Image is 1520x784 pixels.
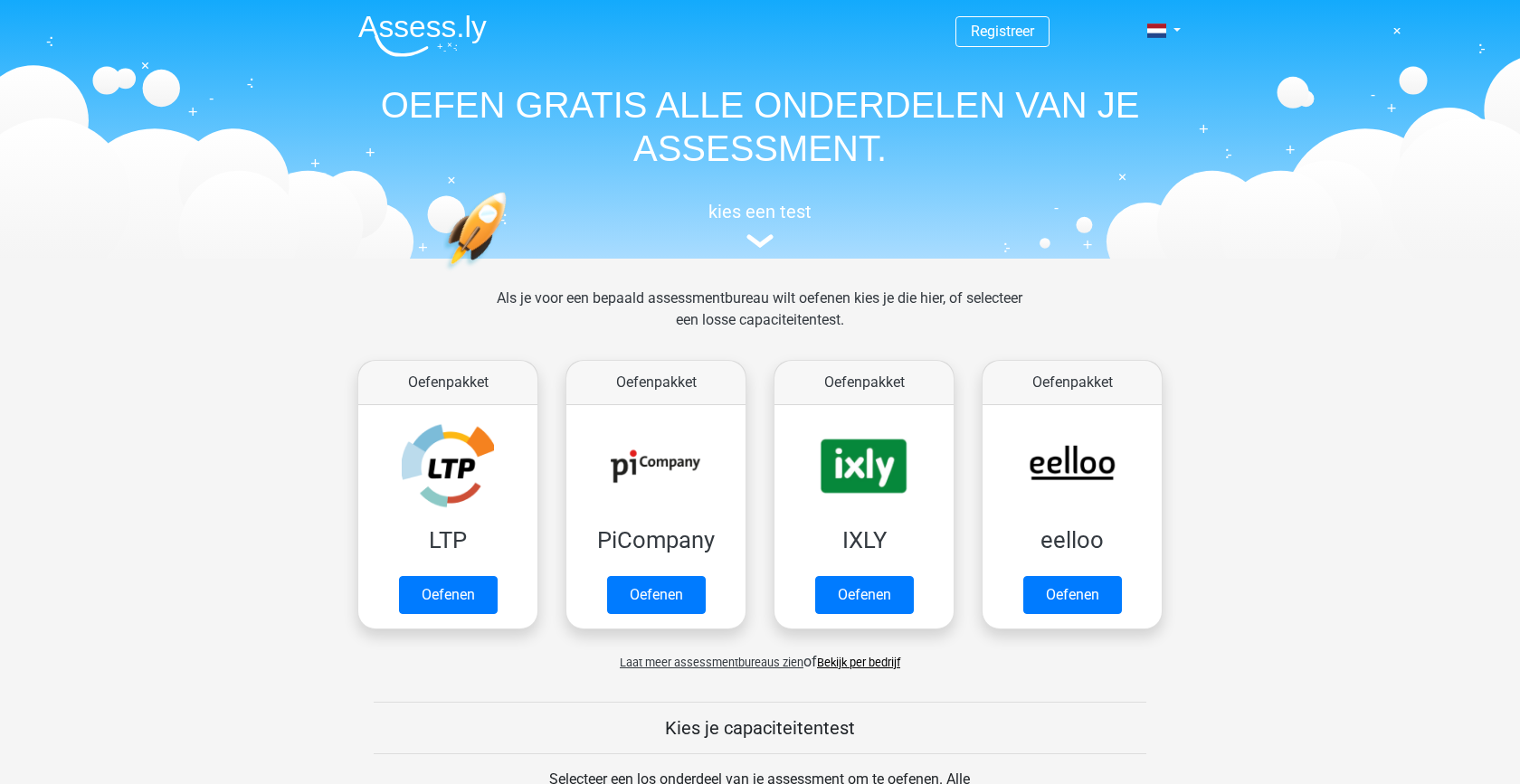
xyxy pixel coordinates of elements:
a: kies een test [344,201,1176,249]
h1: OEFEN GRATIS ALLE ONDERDELEN VAN JE ASSESSMENT. [344,83,1176,170]
span: Laat meer assessmentbureaus zien [620,656,803,669]
a: Oefenen [1023,576,1122,614]
img: assessment [746,234,774,248]
a: Oefenen [607,576,706,614]
h5: kies een test [344,201,1176,222]
a: Oefenen [815,576,914,614]
div: of [344,637,1176,673]
div: Als je voor een bepaald assessmentbureau wilt oefenen kies je die hier, of selecteer een losse ca... [482,288,1037,353]
h5: Kies je capaciteitentest [374,717,1146,739]
a: Bekijk per bedrijf [817,656,900,669]
a: Oefenen [399,576,498,614]
img: oefenen [443,192,576,355]
a: Registreer [971,23,1034,40]
img: Assessly [358,14,487,57]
